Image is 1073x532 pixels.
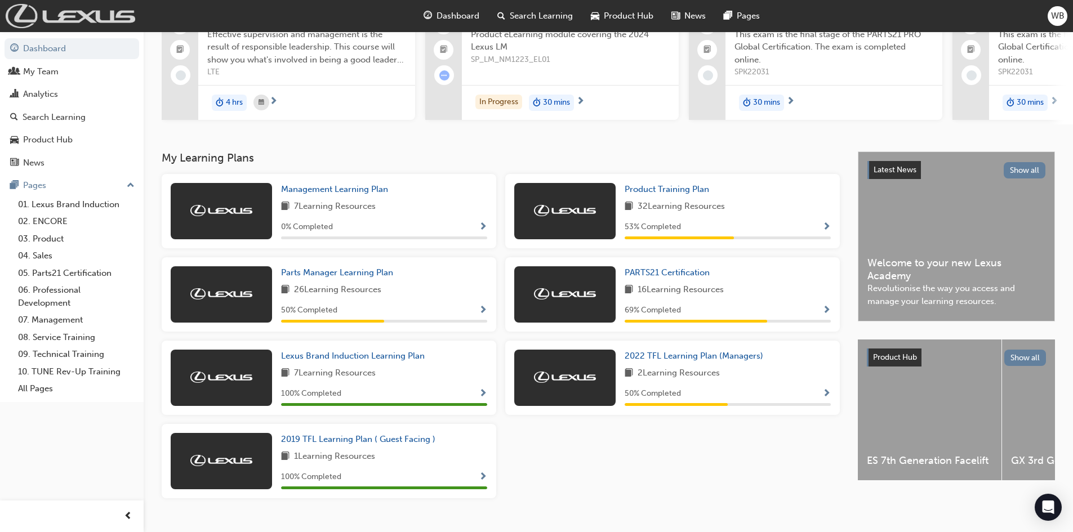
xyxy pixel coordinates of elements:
img: Trak [190,455,252,466]
span: book-icon [625,366,633,381]
span: 53 % Completed [625,221,681,234]
span: 0 % Completed [281,221,333,234]
span: news-icon [671,9,680,23]
span: book-icon [281,366,290,381]
a: 03. Product [14,230,139,248]
a: 09. Technical Training [14,346,139,363]
span: Welcome to your new Lexus Academy [867,257,1045,282]
a: 0Parts21 Professional (Exam)This exam is the final stage of the PARTS21 PRO Global Certification.... [689,6,942,120]
span: Show Progress [479,472,487,482]
a: guage-iconDashboard [415,5,488,28]
button: Show Progress [822,387,831,401]
span: 30 mins [753,96,780,109]
span: duration-icon [743,96,751,110]
span: search-icon [10,113,18,123]
span: booktick-icon [440,43,448,57]
a: search-iconSearch Learning [488,5,582,28]
span: book-icon [625,283,633,297]
img: Trak [190,288,252,299]
span: Show Progress [822,389,831,399]
span: news-icon [10,158,19,168]
a: 01. Lexus Brand Induction [14,196,139,213]
a: Lexus Brand Induction Learning Plan [281,350,429,363]
span: booktick-icon [704,43,711,57]
span: car-icon [10,135,19,145]
a: ES 7th Generation Facelift [858,339,1001,480]
a: 07. Management [14,311,139,329]
button: Show Progress [479,303,487,318]
a: All Pages [14,380,139,397]
span: guage-icon [10,44,19,54]
span: booktick-icon [967,43,975,57]
a: Product HubShow all [867,348,1046,366]
a: car-iconProduct Hub [582,5,662,28]
a: Parts Manager Learning Plan [281,266,398,279]
span: Management Learning Plan [281,184,388,194]
span: booktick-icon [176,43,184,57]
span: Product Hub [604,10,653,23]
a: PARTS21 Certification [625,266,714,279]
a: 04. Sales [14,247,139,265]
span: 50 % Completed [281,304,337,317]
span: This exam is the final stage of the PARTS21 PRO Global Certification. The exam is completed online. [734,28,933,66]
span: search-icon [497,9,505,23]
a: 10. TUNE Rev-Up Training [14,363,139,381]
span: 30 mins [1017,96,1044,109]
div: Pages [23,179,46,192]
button: Show Progress [822,220,831,234]
a: pages-iconPages [715,5,769,28]
span: 50 % Completed [625,387,681,400]
span: next-icon [269,97,278,107]
a: 2019 TFL Learning Plan ( Guest Facing ) [281,433,440,446]
span: 2019 TFL Learning Plan ( Guest Facing ) [281,434,435,444]
a: Product Training Plan [625,183,714,196]
a: 415Leading Teams EffectivelyEffective supervision and management is the result of responsible lea... [162,6,415,120]
a: 06. Professional Development [14,281,139,311]
span: Show Progress [822,306,831,316]
span: people-icon [10,67,19,77]
a: 02. ENCORE [14,213,139,230]
span: Pages [737,10,760,23]
span: Show Progress [822,222,831,233]
a: Product Hub [5,129,139,150]
span: News [684,10,706,23]
span: 16 Learning Resources [638,283,724,297]
span: Product Training Plan [625,184,709,194]
span: 2022 TFL Learning Plan (Managers) [625,351,763,361]
a: Search Learning [5,107,139,128]
span: prev-icon [124,509,132,524]
span: calendar-icon [259,96,264,110]
img: Trak [6,4,135,28]
span: 4 hrs [226,96,243,109]
span: learningRecordVerb_NONE-icon [176,70,186,81]
span: 30 mins [543,96,570,109]
span: ES 7th Generation Facelift [867,454,992,467]
span: car-icon [591,9,599,23]
button: DashboardMy TeamAnalyticsSearch LearningProduct HubNews [5,36,139,175]
img: Trak [534,288,596,299]
div: News [23,157,44,169]
img: Trak [534,205,596,216]
span: Search Learning [510,10,573,23]
a: Latest NewsShow all [867,161,1045,179]
span: up-icon [127,178,135,193]
span: 7 Learning Resources [294,200,376,214]
span: next-icon [1050,97,1058,107]
img: Trak [534,372,596,383]
a: Dashboard [5,38,139,59]
span: SPK22031 [734,66,933,79]
a: 05. Parts21 Certification [14,265,139,282]
span: next-icon [786,97,795,107]
span: PARTS21 Certification [625,267,710,278]
span: book-icon [281,450,290,464]
div: Analytics [23,88,58,101]
button: Show Progress [479,470,487,484]
span: Show Progress [479,306,487,316]
button: WB [1048,6,1067,26]
span: 7 Learning Resources [294,366,376,381]
button: Show all [1004,162,1046,178]
span: Product eLearning module covering the 2024 Lexus LM [471,28,670,53]
span: 69 % Completed [625,304,681,317]
a: 08. Service Training [14,329,139,346]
